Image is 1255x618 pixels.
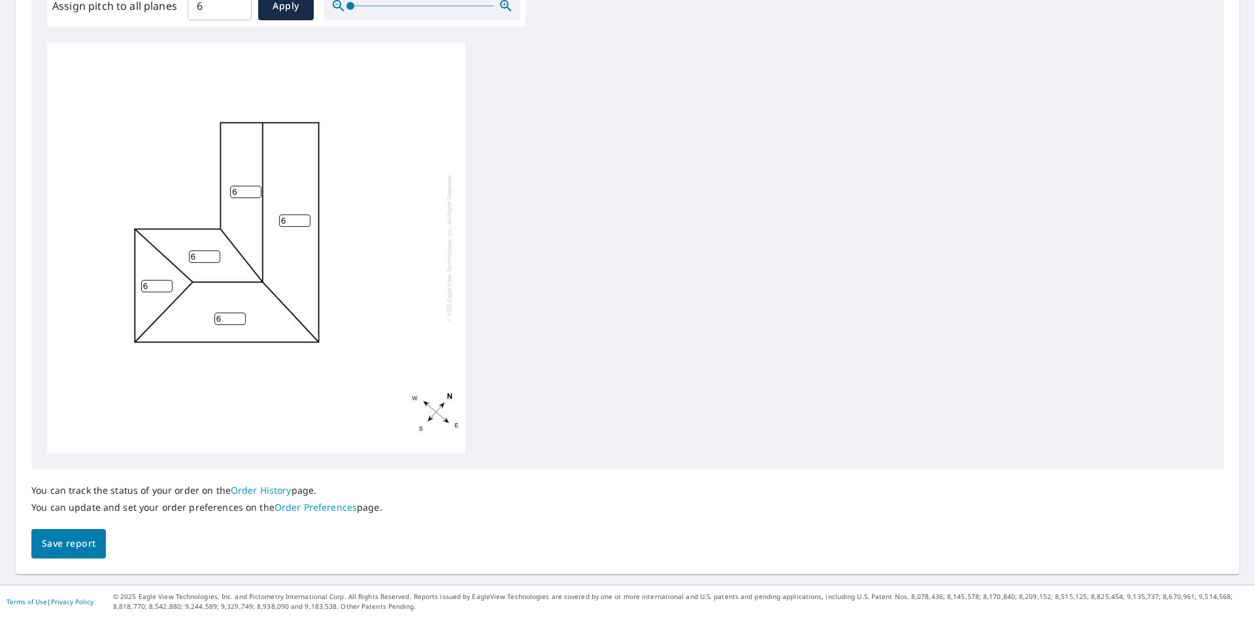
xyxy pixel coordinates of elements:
a: Terms of Use [7,597,47,606]
a: Order History [231,484,292,496]
a: Order Preferences [275,501,357,513]
span: Save report [42,536,95,552]
button: Save report [31,529,106,558]
p: | [7,598,93,606]
p: You can track the status of your order on the page. [31,485,382,496]
p: You can update and set your order preferences on the page. [31,502,382,513]
a: Privacy Policy [51,597,93,606]
p: © 2025 Eagle View Technologies, Inc. and Pictometry International Corp. All Rights Reserved. Repo... [113,592,1248,611]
